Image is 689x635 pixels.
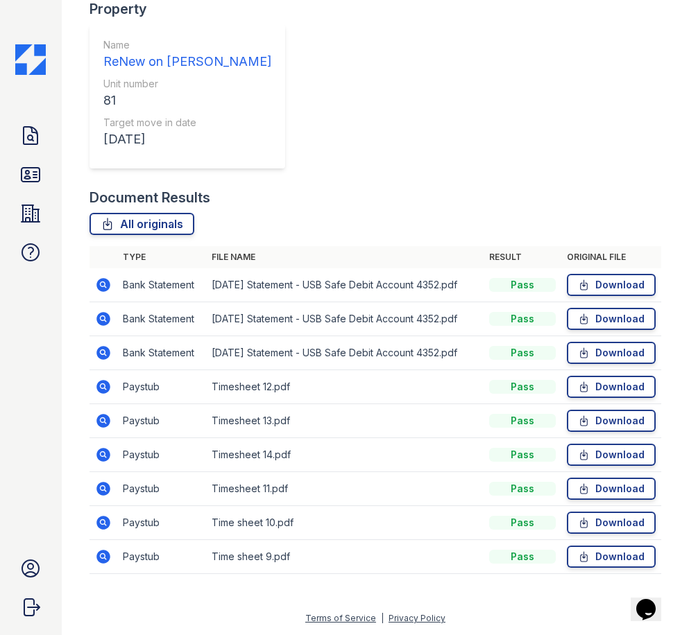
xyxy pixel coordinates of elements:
td: [DATE] Statement - USB Safe Debit Account 4352.pdf [206,336,484,370]
a: Download [567,478,656,500]
div: Pass [489,516,556,530]
td: Time sheet 9.pdf [206,540,484,574]
a: Name ReNew on [PERSON_NAME] [103,38,271,71]
td: Timesheet 11.pdf [206,472,484,506]
a: Download [567,444,656,466]
td: Paystub [117,540,206,574]
img: CE_Icon_Blue-c292c112584629df590d857e76928e9f676e5b41ef8f769ba2f05ee15b207248.png [15,44,46,75]
div: Pass [489,278,556,292]
a: Download [567,274,656,296]
div: Pass [489,346,556,360]
iframe: chat widget [631,580,675,621]
td: Timesheet 12.pdf [206,370,484,404]
a: Download [567,376,656,398]
div: Pass [489,414,556,428]
a: Download [567,410,656,432]
td: Timesheet 14.pdf [206,438,484,472]
a: Terms of Service [305,613,376,623]
td: Bank Statement [117,302,206,336]
a: Download [567,512,656,534]
div: Name [103,38,271,52]
div: ReNew on [PERSON_NAME] [103,52,271,71]
div: | [381,613,384,623]
td: Paystub [117,506,206,540]
td: [DATE] Statement - USB Safe Debit Account 4352.pdf [206,268,484,302]
div: [DATE] [103,130,271,149]
a: All originals [90,213,194,235]
td: Paystub [117,404,206,438]
td: Bank Statement [117,268,206,302]
a: Download [567,342,656,364]
div: Document Results [90,188,210,207]
td: Bank Statement [117,336,206,370]
th: File name [206,246,484,268]
div: Pass [489,312,556,326]
div: Target move in date [103,116,271,130]
a: Download [567,308,656,330]
td: Paystub [117,370,206,404]
td: Timesheet 13.pdf [206,404,484,438]
div: Pass [489,550,556,564]
div: 81 [103,91,271,110]
td: Paystub [117,438,206,472]
a: Download [567,546,656,568]
th: Result [484,246,561,268]
div: Pass [489,482,556,496]
div: Pass [489,448,556,462]
th: Type [117,246,206,268]
div: Unit number [103,77,271,91]
td: Time sheet 10.pdf [206,506,484,540]
td: [DATE] Statement - USB Safe Debit Account 4352.pdf [206,302,484,336]
th: Original file [561,246,661,268]
td: Paystub [117,472,206,506]
a: Privacy Policy [389,613,445,623]
div: Pass [489,380,556,394]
